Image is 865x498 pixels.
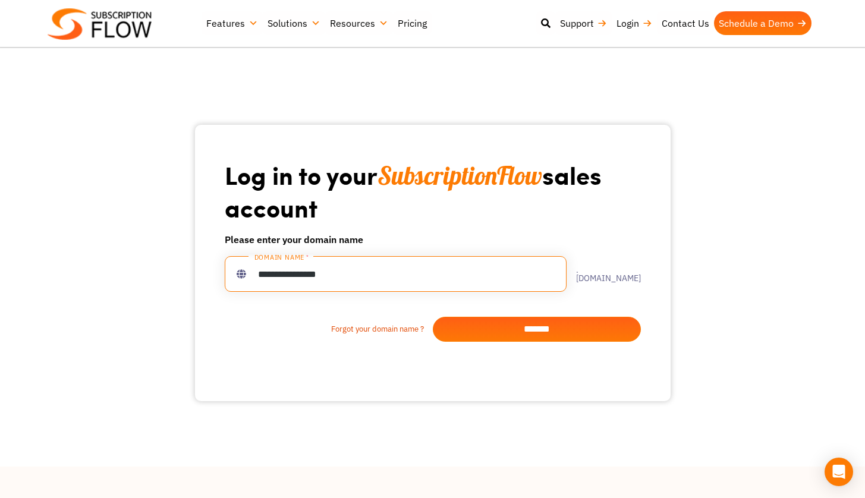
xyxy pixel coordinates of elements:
a: Features [202,11,263,35]
a: Forgot your domain name ? [225,323,433,335]
a: Login [612,11,657,35]
a: Contact Us [657,11,714,35]
img: Subscriptionflow [48,8,152,40]
h1: Log in to your sales account [225,159,641,223]
a: Solutions [263,11,325,35]
a: Resources [325,11,393,35]
h6: Please enter your domain name [225,232,641,247]
a: Pricing [393,11,432,35]
label: .[DOMAIN_NAME] [567,266,641,282]
a: Support [555,11,612,35]
span: SubscriptionFlow [378,160,542,191]
div: Open Intercom Messenger [825,458,853,486]
a: Schedule a Demo [714,11,811,35]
